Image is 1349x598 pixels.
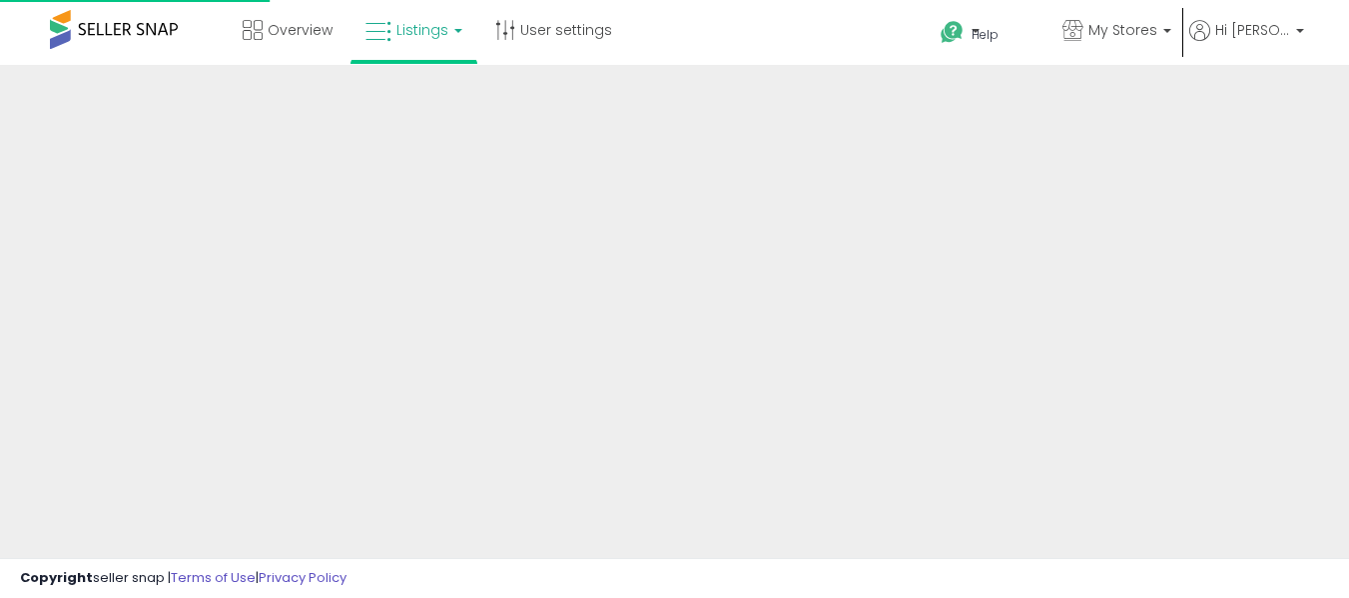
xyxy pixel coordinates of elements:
[940,20,965,45] i: Get Help
[972,26,999,43] span: Help
[20,568,93,587] strong: Copyright
[1088,20,1157,40] span: My Stores
[1215,20,1290,40] span: Hi [PERSON_NAME]
[259,568,346,587] a: Privacy Policy
[1189,20,1304,65] a: Hi [PERSON_NAME]
[396,20,448,40] span: Listings
[20,569,346,588] div: seller snap | |
[268,20,333,40] span: Overview
[925,5,1044,65] a: Help
[171,568,256,587] a: Terms of Use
